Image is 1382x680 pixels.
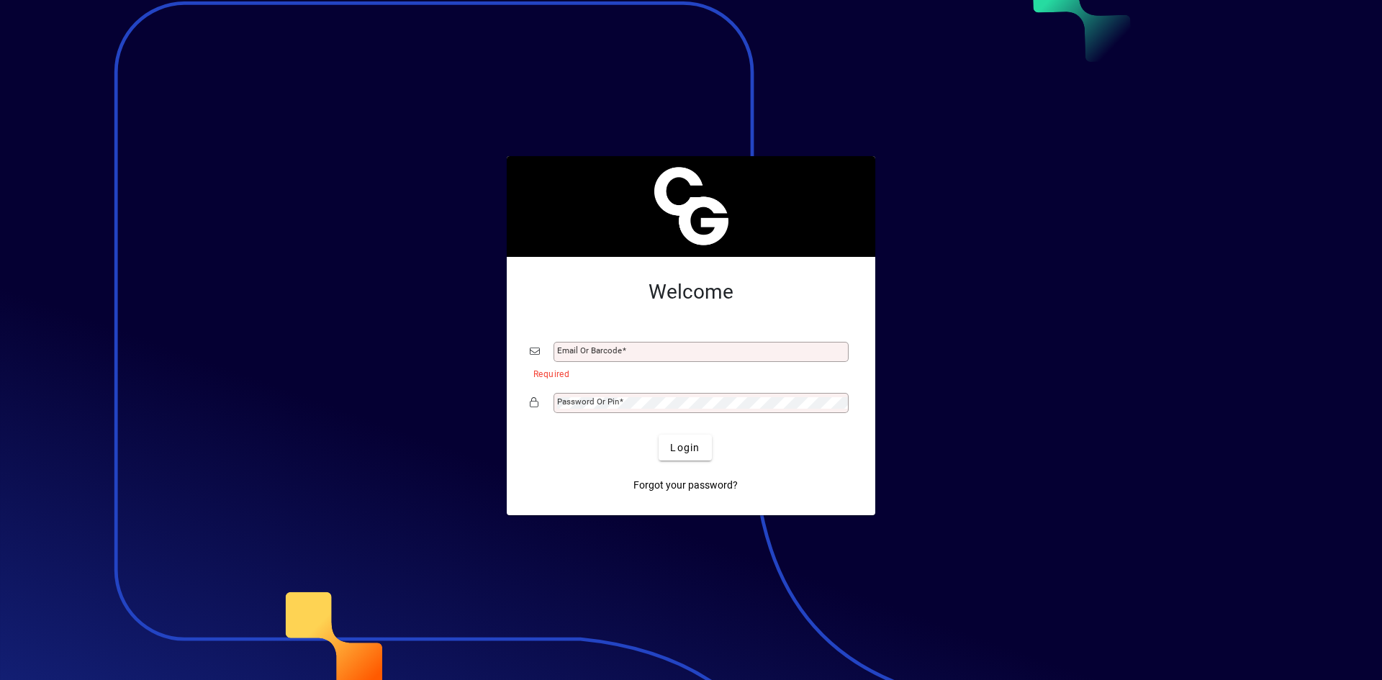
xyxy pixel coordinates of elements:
mat-label: Password or Pin [557,396,619,407]
mat-label: Email or Barcode [557,345,622,355]
span: Forgot your password? [633,478,738,493]
mat-error: Required [533,366,841,381]
h2: Welcome [530,280,852,304]
span: Login [670,440,700,455]
a: Forgot your password? [628,472,744,498]
button: Login [659,435,711,461]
